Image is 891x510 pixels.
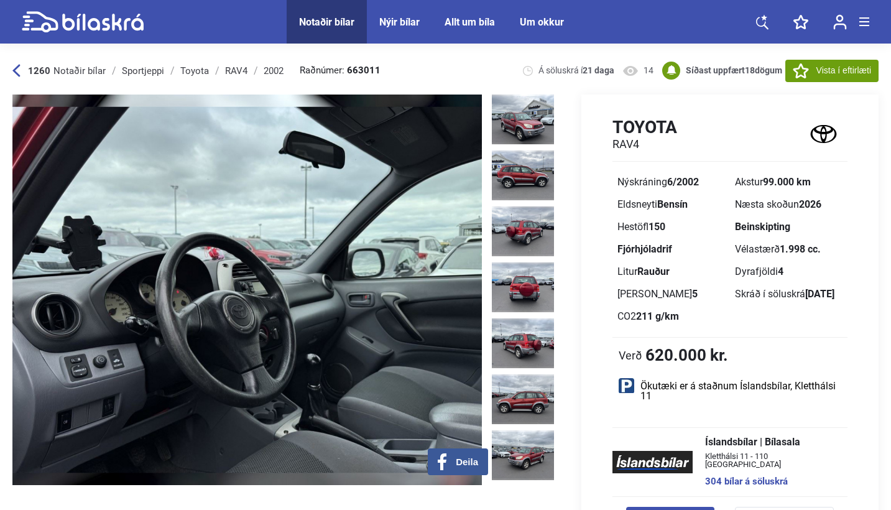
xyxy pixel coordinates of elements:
[180,66,209,76] div: Toyota
[300,66,381,75] span: Raðnúmer:
[617,289,725,299] div: [PERSON_NAME]
[799,116,847,152] img: logo Toyota RAV4
[225,66,247,76] div: RAV4
[705,477,835,486] a: 304 bílar á söluskrá
[778,266,783,277] b: 4
[805,288,834,300] b: [DATE]
[445,16,495,28] a: Allt um bíla
[833,14,847,30] img: user-login.svg
[705,452,835,468] span: Kletthálsi 11 - 110 [GEOGRAPHIC_DATA]
[617,177,725,187] div: Nýskráning
[617,200,725,210] div: Eldsneyti
[816,64,871,77] span: Vista í eftirlæti
[780,243,821,255] b: 1.998 cc.
[456,457,478,468] span: Deila
[492,374,554,424] img: 1756474858_2737605679845690614_28774831473125125.jpg
[492,318,554,368] img: 1756474858_4194922190641630292_28774830839291471.jpg
[617,222,725,232] div: Hestöfl
[347,66,381,75] b: 663011
[428,448,488,475] button: Deila
[492,95,554,144] img: 1756474852_3891931303055030235_28774825151828228.jpg
[636,310,679,322] b: 211 g/km
[53,65,106,76] span: Notaðir bílar
[538,65,614,76] span: Á söluskrá í
[617,267,725,277] div: Litur
[686,65,782,75] b: Síðast uppfært dögum
[735,244,843,254] div: Vélastærð
[799,198,821,210] b: 2026
[264,66,284,76] div: 2002
[735,177,843,187] div: Akstur
[640,381,841,401] span: Ökutæki er á staðnum Íslandsbílar, Kletthálsi 11
[617,243,672,255] b: Fjórhjóladrif
[735,289,843,299] div: Skráð í söluskrá
[735,221,790,233] b: Beinskipting
[705,437,835,447] span: Íslandsbílar | Bílasala
[520,16,564,28] a: Um okkur
[379,16,420,28] a: Nýir bílar
[492,262,554,312] img: 1756474856_5502325448192664184_28774829475092827.jpg
[612,117,677,137] h1: Toyota
[667,176,699,188] b: 6/2002
[28,65,50,76] b: 1260
[492,206,554,256] img: 1756474856_5269875337860205417_28774828894275287.jpg
[619,349,642,361] span: Verð
[692,288,698,300] b: 5
[644,65,653,76] span: 14
[657,198,688,210] b: Bensín
[763,176,811,188] b: 99.000 km
[735,267,843,277] div: Dyrafjöldi
[735,200,843,210] div: Næsta skoðun
[492,430,554,480] img: 1756474859_2740946825477294355_28774832049600304.jpg
[299,16,354,28] a: Notaðir bílar
[645,347,728,363] b: 620.000 kr.
[637,266,670,277] b: Rauður
[649,221,665,233] b: 150
[785,60,879,82] button: Vista í eftirlæti
[583,65,614,75] b: 21 daga
[122,66,164,76] div: Sportjeppi
[612,137,677,151] h2: RAV4
[617,312,725,322] div: CO2
[745,65,755,75] span: 18
[492,151,554,200] img: 1756474855_6103543570549773494_28774828200153470.jpg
